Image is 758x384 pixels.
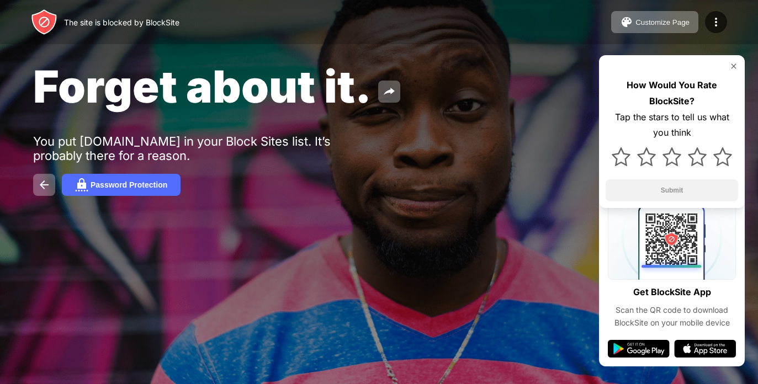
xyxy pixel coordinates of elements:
[91,180,167,189] div: Password Protection
[637,147,656,166] img: star.svg
[633,284,711,300] div: Get BlockSite App
[620,15,633,29] img: pallet.svg
[33,134,374,163] div: You put [DOMAIN_NAME] in your Block Sites list. It’s probably there for a reason.
[38,178,51,191] img: back.svg
[606,109,738,141] div: Tap the stars to tell us what you think
[75,178,88,191] img: password.svg
[611,11,698,33] button: Customize Page
[662,147,681,166] img: star.svg
[608,304,736,329] div: Scan the QR code to download BlockSite on your mobile device
[713,147,732,166] img: star.svg
[635,18,690,26] div: Customize Page
[608,340,670,358] img: google-play.svg
[709,15,723,29] img: menu-icon.svg
[64,18,179,27] div: The site is blocked by BlockSite
[688,147,707,166] img: star.svg
[674,340,736,358] img: app-store.svg
[606,77,738,109] div: How Would You Rate BlockSite?
[612,147,630,166] img: star.svg
[606,179,738,201] button: Submit
[729,62,738,71] img: rate-us-close.svg
[383,85,396,98] img: share.svg
[62,174,181,196] button: Password Protection
[31,9,57,35] img: header-logo.svg
[33,60,372,113] span: Forget about it.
